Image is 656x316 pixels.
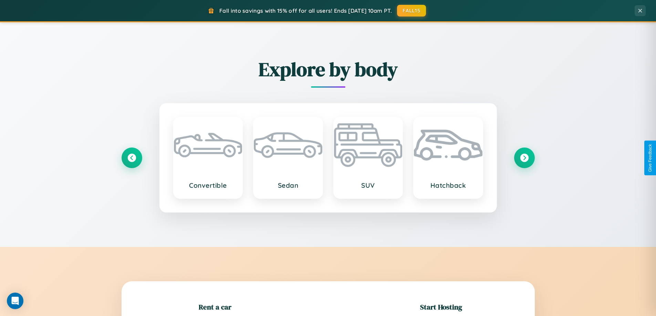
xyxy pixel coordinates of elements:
[420,302,462,312] h2: Start Hosting
[7,293,23,309] div: Open Intercom Messenger
[648,144,653,172] div: Give Feedback
[199,302,231,312] h2: Rent a car
[181,181,236,189] h3: Convertible
[421,181,476,189] h3: Hatchback
[219,7,392,14] span: Fall into savings with 15% off for all users! Ends [DATE] 10am PT.
[122,56,535,83] h2: Explore by body
[397,5,426,17] button: FALL15
[341,181,396,189] h3: SUV
[261,181,315,189] h3: Sedan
